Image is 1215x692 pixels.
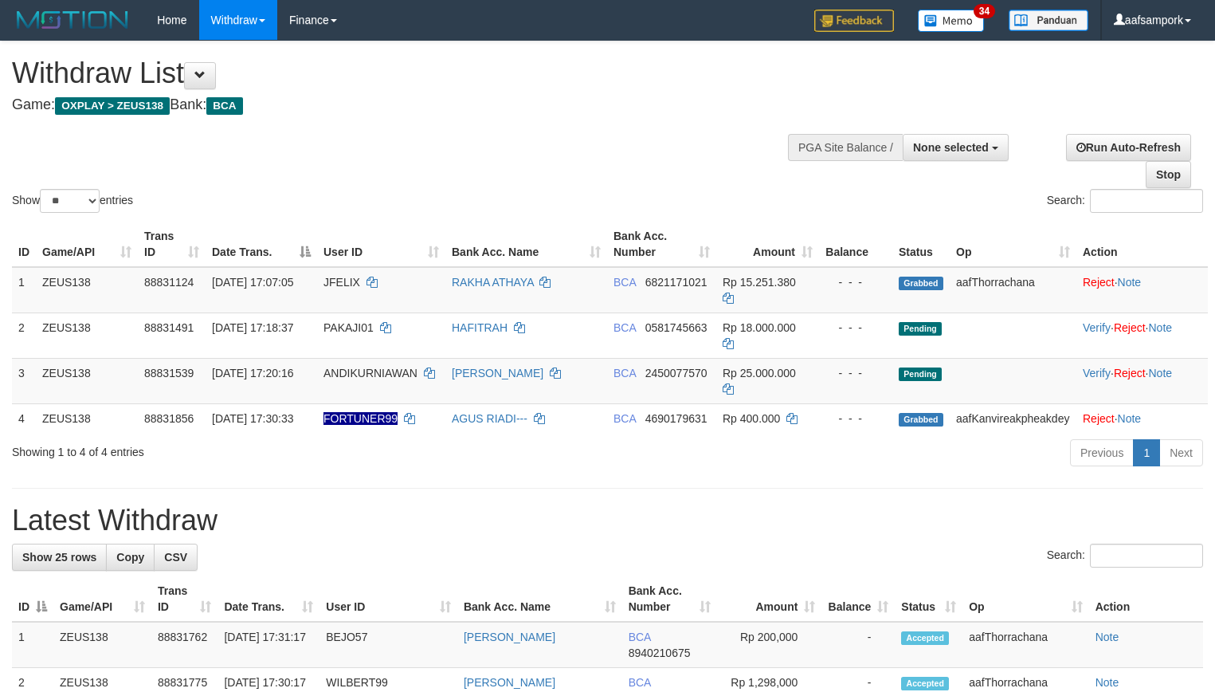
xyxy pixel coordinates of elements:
label: Search: [1047,544,1203,568]
a: HAFITRAH [452,321,508,334]
span: None selected [913,141,989,154]
a: Note [1095,676,1119,689]
span: BCA [613,367,636,379]
label: Show entries [12,189,133,213]
span: Copy 4690179631 to clipboard [645,412,707,425]
th: Status: activate to sort column ascending [895,576,962,622]
th: Bank Acc. Name: activate to sort column ascending [457,576,622,622]
a: Verify [1083,321,1111,334]
span: Rp 18.000.000 [723,321,796,334]
span: 88831856 [144,412,194,425]
a: Reject [1114,367,1146,379]
span: Nama rekening ada tanda titik/strip, harap diedit [323,412,398,425]
label: Search: [1047,189,1203,213]
span: Accepted [901,677,949,690]
div: Showing 1 to 4 of 4 entries [12,438,494,460]
th: Balance [819,222,892,267]
td: aafKanvireakpheakdey [950,403,1076,433]
span: Pending [899,322,942,336]
span: BCA [629,631,651,643]
img: Button%20Memo.svg [918,10,985,32]
a: [PERSON_NAME] [464,631,555,643]
th: Bank Acc. Number: activate to sort column ascending [622,576,717,622]
th: Op: activate to sort column ascending [962,576,1088,622]
a: Note [1118,412,1142,425]
td: 2 [12,313,36,358]
th: ID [12,222,36,267]
a: CSV [154,544,198,571]
td: aafThorrachana [950,267,1076,313]
span: Copy 2450077570 to clipboard [645,367,707,379]
img: MOTION_logo.png [12,8,133,32]
span: [DATE] 17:30:33 [212,412,293,425]
a: Note [1095,631,1119,643]
div: PGA Site Balance / [788,134,903,161]
td: ZEUS138 [53,622,151,668]
a: [PERSON_NAME] [452,367,543,379]
span: 88831491 [144,321,194,334]
span: Grabbed [899,413,943,427]
img: Feedback.jpg [814,10,894,32]
span: Accepted [901,631,949,645]
h1: Withdraw List [12,57,794,89]
a: AGUS RIADI--- [452,412,527,425]
a: Show 25 rows [12,544,107,571]
span: Pending [899,368,942,381]
span: Rp 400.000 [723,412,780,425]
td: Rp 200,000 [717,622,822,668]
td: · · [1076,313,1208,358]
td: 3 [12,358,36,403]
a: Verify [1083,367,1111,379]
th: Action [1076,222,1208,267]
span: Rp 15.251.380 [723,276,796,289]
input: Search: [1090,189,1203,213]
th: Balance: activate to sort column ascending [821,576,895,622]
td: 88831762 [151,622,218,668]
a: 1 [1133,439,1160,466]
td: BEJO57 [319,622,457,668]
span: 88831539 [144,367,194,379]
a: Note [1118,276,1142,289]
td: · [1076,403,1208,433]
th: Game/API: activate to sort column ascending [53,576,151,622]
th: Game/API: activate to sort column ascending [36,222,138,267]
td: · [1076,267,1208,313]
a: Run Auto-Refresh [1066,134,1191,161]
th: Date Trans.: activate to sort column ascending [218,576,319,622]
th: ID: activate to sort column descending [12,576,53,622]
span: Show 25 rows [22,551,96,564]
span: BCA [206,97,242,115]
img: panduan.png [1009,10,1088,31]
a: RAKHA ATHAYA [452,276,534,289]
span: JFELIX [323,276,360,289]
div: - - - [825,365,886,381]
th: Action [1089,576,1203,622]
input: Search: [1090,544,1203,568]
td: ZEUS138 [36,313,138,358]
th: User ID: activate to sort column ascending [319,576,457,622]
span: 34 [974,4,995,18]
td: [DATE] 17:31:17 [218,622,319,668]
a: Reject [1083,276,1115,289]
span: Copy [116,551,144,564]
span: ANDIKURNIAWAN [323,367,417,379]
span: Copy 6821171021 to clipboard [645,276,707,289]
span: Copy 0581745663 to clipboard [645,321,707,334]
a: [PERSON_NAME] [464,676,555,689]
td: ZEUS138 [36,358,138,403]
th: Trans ID: activate to sort column ascending [138,222,206,267]
h4: Game: Bank: [12,97,794,113]
a: Reject [1083,412,1115,425]
td: - [821,622,895,668]
th: Bank Acc. Name: activate to sort column ascending [445,222,607,267]
td: aafThorrachana [962,622,1088,668]
th: User ID: activate to sort column ascending [317,222,445,267]
th: Amount: activate to sort column ascending [717,576,822,622]
span: BCA [613,412,636,425]
a: Copy [106,544,155,571]
div: - - - [825,411,886,427]
a: Stop [1146,161,1191,188]
select: Showentries [40,189,100,213]
td: ZEUS138 [36,267,138,313]
div: - - - [825,274,886,290]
